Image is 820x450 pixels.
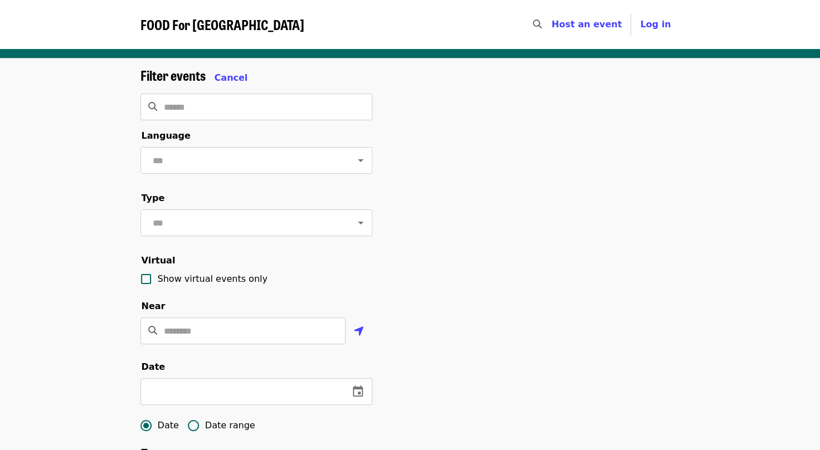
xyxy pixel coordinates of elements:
[548,11,557,38] input: Search
[158,273,268,284] span: Show virtual events only
[205,419,255,432] span: Date range
[551,19,622,30] a: Host an event
[345,378,371,405] button: change date
[142,193,165,203] span: Type
[142,130,191,141] span: Language
[148,325,157,336] i: search icon
[148,101,157,112] i: search icon
[164,317,346,344] input: Location
[532,19,541,30] i: search icon
[354,325,364,338] i: location-arrow icon
[142,255,176,266] span: Virtual
[353,215,368,231] button: Open
[140,14,304,34] span: FOOD For [GEOGRAPHIC_DATA]
[215,71,248,85] button: Cancel
[158,419,179,432] span: Date
[353,153,368,168] button: Open
[346,319,372,345] button: Use my location
[164,94,372,120] input: Search
[640,19,671,30] span: Log in
[140,65,206,85] span: Filter events
[140,17,304,33] a: FOOD For [GEOGRAPHIC_DATA]
[631,13,680,36] button: Log in
[142,301,166,311] span: Near
[215,72,248,83] span: Cancel
[142,361,166,372] span: Date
